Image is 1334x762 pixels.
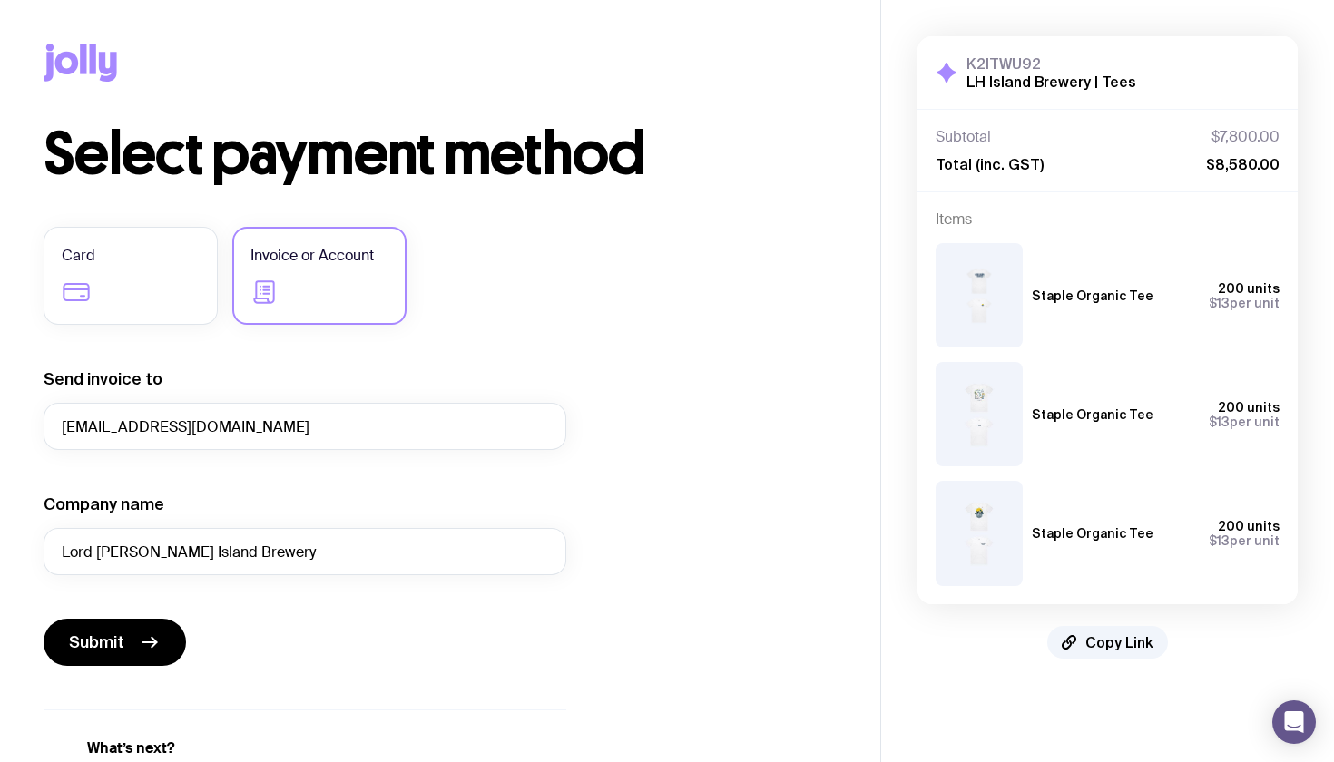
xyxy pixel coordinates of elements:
[966,73,1136,91] h2: LH Island Brewery | Tees
[87,739,566,757] h5: What’s next?
[1272,700,1316,744] div: Open Intercom Messenger
[44,528,566,575] input: Your company name
[1085,633,1153,651] span: Copy Link
[1209,533,1230,548] span: $13
[1047,626,1168,659] button: Copy Link
[44,368,162,390] label: Send invoice to
[1209,296,1230,310] span: $13
[1211,128,1280,146] span: $7,800.00
[1032,407,1153,422] h3: Staple Organic Tee
[1209,415,1230,429] span: $13
[936,210,1280,229] h4: Items
[936,128,991,146] span: Subtotal
[250,245,374,267] span: Invoice or Account
[44,493,164,515] label: Company name
[966,54,1136,73] h3: K2ITWU92
[1218,281,1280,296] span: 200 units
[1218,519,1280,533] span: 200 units
[1218,400,1280,415] span: 200 units
[1206,155,1280,173] span: $8,580.00
[936,155,1044,173] span: Total (inc. GST)
[1032,288,1153,303] h3: Staple Organic Tee
[44,619,186,666] button: Submit
[44,125,837,183] h1: Select payment method
[1209,296,1280,310] span: per unit
[1209,415,1280,429] span: per unit
[44,403,566,450] input: accounts@company.com
[1032,526,1153,541] h3: Staple Organic Tee
[1209,533,1280,548] span: per unit
[69,631,124,653] span: Submit
[62,245,95,267] span: Card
